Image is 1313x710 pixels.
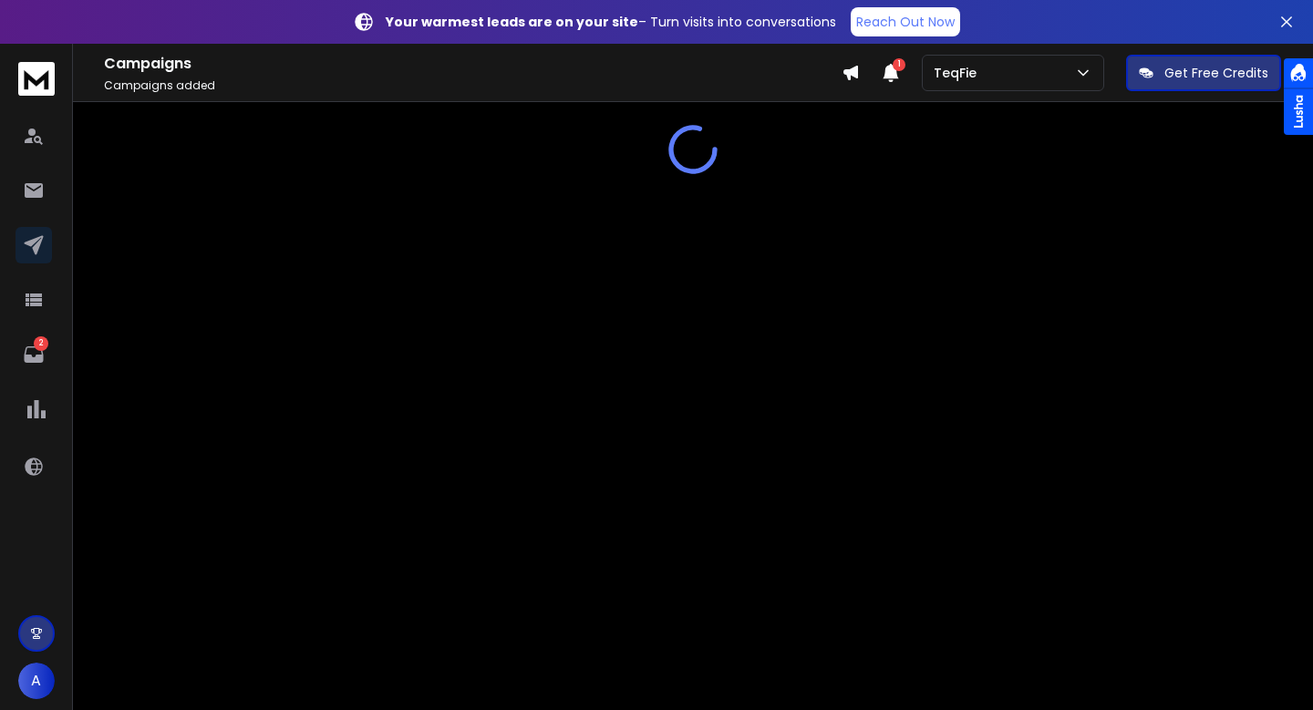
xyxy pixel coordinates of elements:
[1126,55,1281,91] button: Get Free Credits
[1164,64,1268,82] p: Get Free Credits
[893,58,905,71] span: 1
[18,62,55,96] img: logo
[34,336,48,351] p: 2
[18,663,55,699] button: A
[851,7,960,36] a: Reach Out Now
[104,53,842,75] h1: Campaigns
[386,13,836,31] p: – Turn visits into conversations
[856,13,955,31] p: Reach Out Now
[16,336,52,373] a: 2
[104,78,842,93] p: Campaigns added
[934,64,984,82] p: TeqFie
[386,13,638,31] strong: Your warmest leads are on your site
